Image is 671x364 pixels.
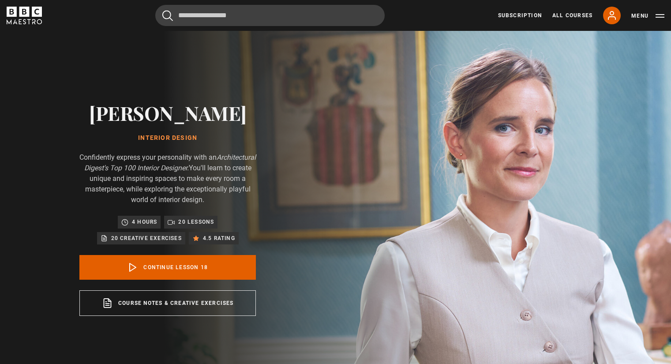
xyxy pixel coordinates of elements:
[111,234,182,243] p: 20 creative exercises
[178,218,214,226] p: 20 lessons
[498,11,542,19] a: Subscription
[79,255,256,280] a: Continue lesson 18
[203,234,235,243] p: 4.5 rating
[79,135,256,142] h1: Interior Design
[79,152,256,205] p: Confidently express your personality with an You'll learn to create unique and inspiring spaces t...
[631,11,664,20] button: Toggle navigation
[162,10,173,21] button: Submit the search query
[79,290,256,316] a: Course notes & creative exercises
[79,101,256,124] h2: [PERSON_NAME]
[132,218,157,226] p: 4 hours
[155,5,385,26] input: Search
[552,11,592,19] a: All Courses
[7,7,42,24] svg: BBC Maestro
